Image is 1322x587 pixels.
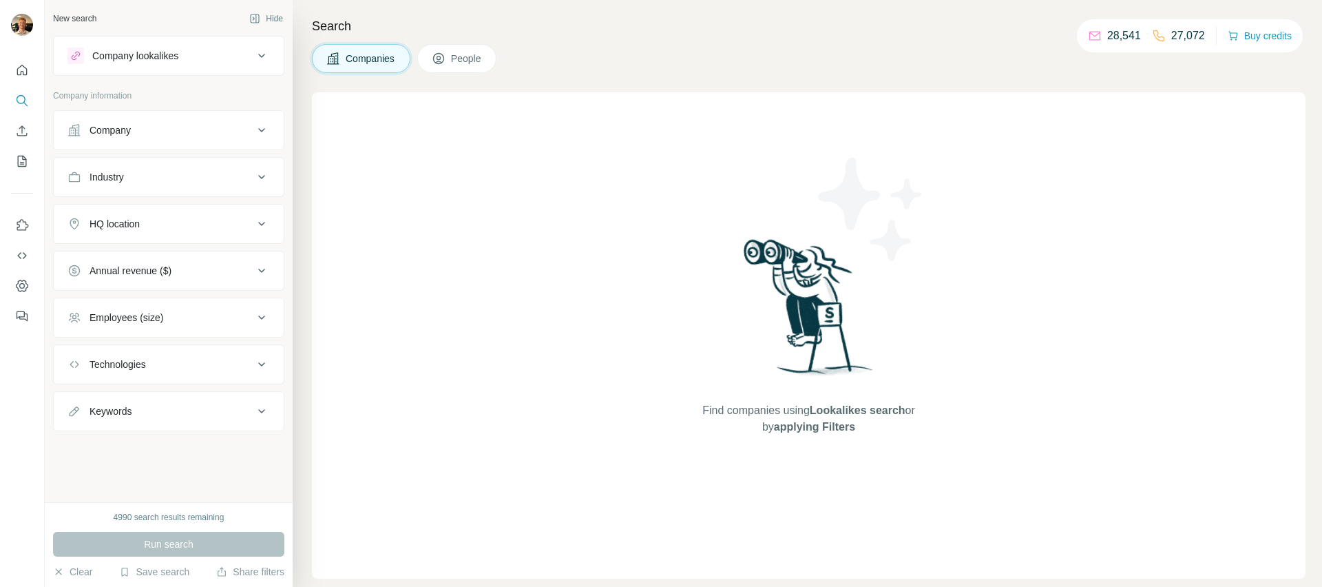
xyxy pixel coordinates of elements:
[90,311,163,325] div: Employees (size)
[11,149,33,174] button: My lists
[1171,28,1205,44] p: 27,072
[11,58,33,83] button: Quick start
[737,236,881,389] img: Surfe Illustration - Woman searching with binoculars
[1228,26,1292,45] button: Buy credits
[54,207,284,240] button: HQ location
[312,17,1305,36] h4: Search
[54,39,284,72] button: Company lookalikes
[53,12,96,25] div: New search
[810,404,905,416] span: Lookalikes search
[11,213,33,238] button: Use Surfe on LinkedIn
[11,14,33,36] img: Avatar
[809,147,933,271] img: Surfe Illustration - Stars
[1107,28,1141,44] p: 28,541
[11,88,33,113] button: Search
[774,421,855,433] span: applying Filters
[54,348,284,381] button: Technologies
[698,402,919,435] span: Find companies using or by
[11,304,33,329] button: Feedback
[54,254,284,287] button: Annual revenue ($)
[90,404,132,418] div: Keywords
[92,49,178,63] div: Company lookalikes
[11,274,33,298] button: Dashboard
[54,114,284,147] button: Company
[451,52,483,65] span: People
[53,565,92,579] button: Clear
[54,301,284,334] button: Employees (size)
[53,90,284,102] p: Company information
[240,8,293,29] button: Hide
[54,395,284,428] button: Keywords
[90,170,124,184] div: Industry
[216,565,284,579] button: Share filters
[90,123,131,137] div: Company
[346,52,396,65] span: Companies
[11,119,33,143] button: Enrich CSV
[119,565,189,579] button: Save search
[90,358,146,371] div: Technologies
[90,264,171,278] div: Annual revenue ($)
[90,217,140,231] div: HQ location
[11,243,33,268] button: Use Surfe API
[114,511,224,524] div: 4990 search results remaining
[54,161,284,194] button: Industry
